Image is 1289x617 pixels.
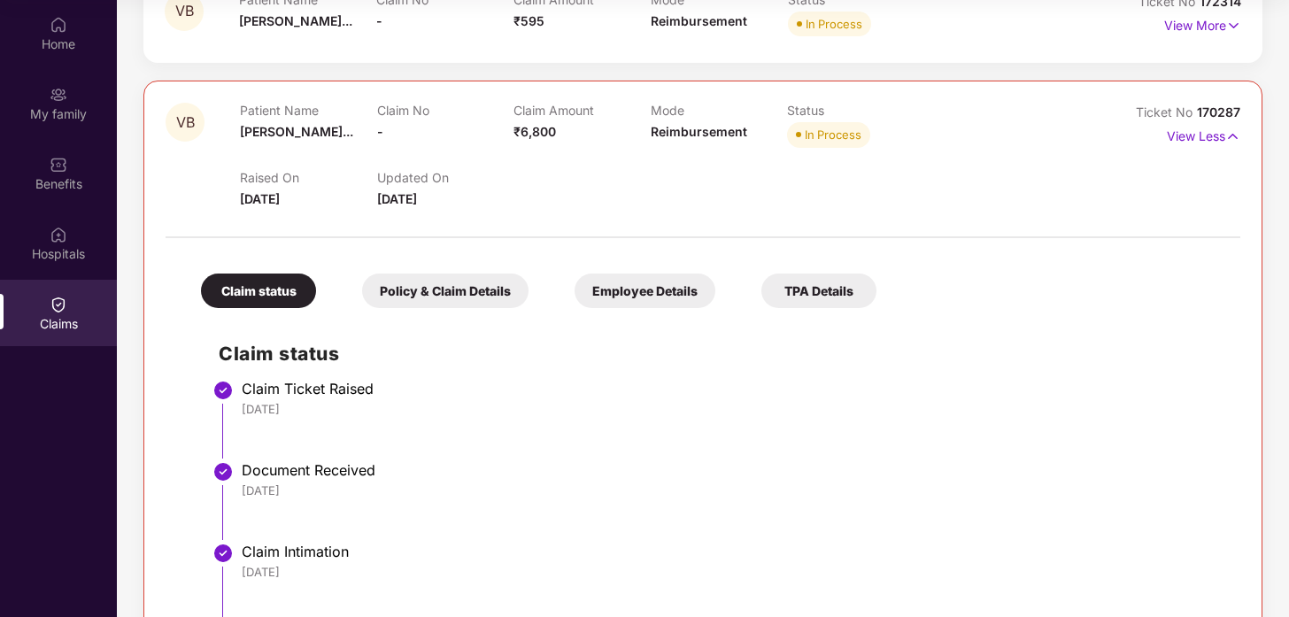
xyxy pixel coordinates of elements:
[201,274,316,308] div: Claim status
[377,124,383,139] span: -
[651,103,788,118] p: Mode
[1226,16,1241,35] img: svg+xml;base64,PHN2ZyB4bWxucz0iaHR0cDovL3d3dy53My5vcmcvMjAwMC9zdmciIHdpZHRoPSIxNyIgaGVpZ2h0PSIxNy...
[377,103,514,118] p: Claim No
[787,103,924,118] p: Status
[377,191,417,206] span: [DATE]
[50,226,67,243] img: svg+xml;base64,PHN2ZyBpZD0iSG9zcGl0YWxzIiB4bWxucz0iaHR0cDovL3d3dy53My5vcmcvMjAwMC9zdmciIHdpZHRoPS...
[376,13,382,28] span: -
[806,15,862,33] div: In Process
[50,16,67,34] img: svg+xml;base64,PHN2ZyBpZD0iSG9tZSIgeG1sbnM9Imh0dHA6Ly93d3cudzMub3JnLzIwMDAvc3ZnIiB3aWR0aD0iMjAiIG...
[212,543,234,564] img: svg+xml;base64,PHN2ZyBpZD0iU3RlcC1Eb25lLTMyeDMyIiB4bWxucz0iaHR0cDovL3d3dy53My5vcmcvMjAwMC9zdmciIH...
[242,543,1223,560] div: Claim Intimation
[50,156,67,174] img: svg+xml;base64,PHN2ZyBpZD0iQmVuZWZpdHMiIHhtbG5zPSJodHRwOi8vd3d3LnczLm9yZy8yMDAwL3N2ZyIgd2lkdGg9Ij...
[242,564,1223,580] div: [DATE]
[362,274,529,308] div: Policy & Claim Details
[651,124,747,139] span: Reimbursement
[176,115,195,130] span: VB
[212,461,234,482] img: svg+xml;base64,PHN2ZyBpZD0iU3RlcC1Eb25lLTMyeDMyIiB4bWxucz0iaHR0cDovL3d3dy53My5vcmcvMjAwMC9zdmciIH...
[50,86,67,104] img: svg+xml;base64,PHN2ZyB3aWR0aD0iMjAiIGhlaWdodD0iMjAiIHZpZXdCb3g9IjAgMCAyMCAyMCIgZmlsbD0ibm9uZSIgeG...
[651,13,747,28] span: Reimbursement
[513,13,544,28] span: ₹595
[240,103,377,118] p: Patient Name
[1225,127,1240,146] img: svg+xml;base64,PHN2ZyB4bWxucz0iaHR0cDovL3d3dy53My5vcmcvMjAwMC9zdmciIHdpZHRoPSIxNyIgaGVpZ2h0PSIxNy...
[1197,104,1240,120] span: 170287
[513,124,556,139] span: ₹6,800
[219,339,1223,368] h2: Claim status
[50,296,67,313] img: svg+xml;base64,PHN2ZyBpZD0iQ2xhaW0iIHhtbG5zPSJodHRwOi8vd3d3LnczLm9yZy8yMDAwL3N2ZyIgd2lkdGg9IjIwIi...
[240,170,377,185] p: Raised On
[513,103,651,118] p: Claim Amount
[761,274,876,308] div: TPA Details
[242,401,1223,417] div: [DATE]
[242,380,1223,397] div: Claim Ticket Raised
[377,170,514,185] p: Updated On
[575,274,715,308] div: Employee Details
[1167,122,1240,146] p: View Less
[175,4,194,19] span: VB
[1164,12,1241,35] p: View More
[242,461,1223,479] div: Document Received
[212,380,234,401] img: svg+xml;base64,PHN2ZyBpZD0iU3RlcC1Eb25lLTMyeDMyIiB4bWxucz0iaHR0cDovL3d3dy53My5vcmcvMjAwMC9zdmciIH...
[242,482,1223,498] div: [DATE]
[240,124,353,139] span: [PERSON_NAME]...
[1136,104,1197,120] span: Ticket No
[240,191,280,206] span: [DATE]
[805,126,861,143] div: In Process
[239,13,352,28] span: [PERSON_NAME]...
